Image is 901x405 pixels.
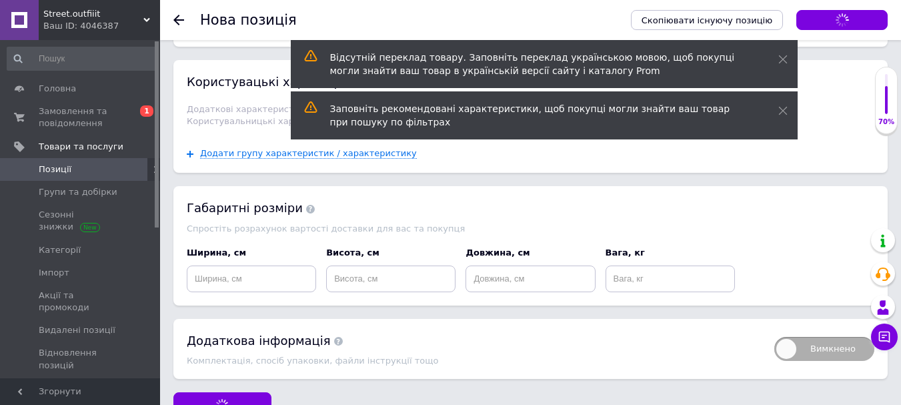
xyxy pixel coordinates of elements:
div: Відсутній переклад товару. Заповніть переклад українською мовою, щоб покупці могли знайти ваш тов... [330,51,745,77]
span: Вага, кг [606,248,645,258]
span: Додати групу характеристик / характеристику [200,148,417,159]
button: Скопіювати існуючу позицію [631,10,783,30]
span: Сезонні знижки [39,209,123,233]
h1: Нова позиція [200,12,297,28]
span: Скопіювати існуючу позицію [642,15,772,25]
p: Найкраща фурнітура YKK [13,49,473,63]
span: Відновлення позицій [39,347,123,371]
div: Спростіть розрахунок вартості доставки для вас та покупця [187,224,874,234]
input: Довжина, см [466,266,595,292]
input: Ширина, см [187,266,316,292]
button: Чат з покупцем [871,324,898,350]
span: Головна [39,83,76,95]
span: 1 [140,105,153,117]
div: Заповніть рекомендовані характеристики, щоб покупці могли знайти ваш товар при пошуку по фільтрах [330,102,745,129]
span: Користувацькi характеристики [187,75,397,89]
span: Street.outfiiit [43,8,143,20]
div: Габаритні розміри [187,199,874,216]
span: Вимкнено [774,337,874,361]
span: Висота, см [326,248,379,258]
span: Групи та добірки [39,186,117,198]
div: 70% [876,117,897,127]
span: Імпорт [39,267,69,279]
span: Довжина, см [466,248,530,258]
span: Додаткові характеристики товару. Ви можете самостійно додати будь-які характеристики, якщо їх нем... [187,104,794,126]
span: Акції та промокоди [39,290,123,314]
p: Наповнювач: Primaloft (аналог пуху, легкий і теплий) не збивається при пранні [13,4,473,18]
span: Товари та послуги [39,141,123,153]
span: Категорії [39,244,81,256]
div: Ваш ID: 4046387 [43,20,160,32]
span: Замовлення та повідомлення [39,105,123,129]
span: Позиції [39,163,71,175]
input: Вага, кг [606,266,735,292]
div: Додаткова інформація [187,332,761,349]
input: Висота, см [326,266,456,292]
span: Ширина, см [187,248,246,258]
div: Комплектація, спосіб упаковки, файли інструкції тощо [187,356,761,366]
p: Логотипи всі вишиті [13,27,473,41]
div: 70% Якість заповнення [875,67,898,134]
p: Куртка тепла, легка та зручна – саме те, що потрібно для зими. [13,94,473,108]
div: Повернутися назад [173,15,184,25]
p: Приємних покупок [13,139,473,153]
input: Пошук [7,47,157,71]
span: Видалені позиції [39,324,115,336]
p: Відправляємо в день замовлення, БЕЗ ПРЕДОПЛАТ !!!! [13,117,473,131]
p: На курточці є карабін який витримує навантаження 1 кг [13,71,473,85]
